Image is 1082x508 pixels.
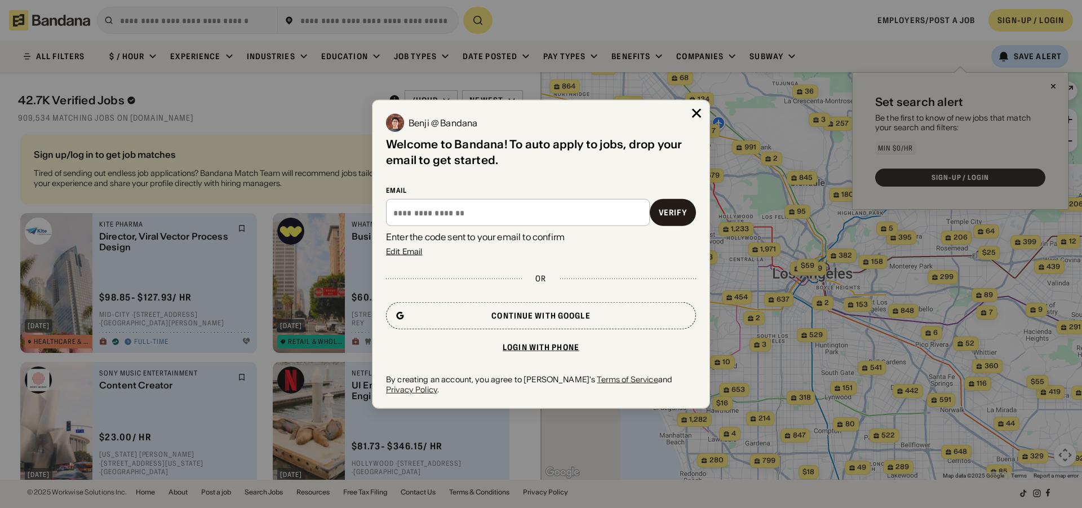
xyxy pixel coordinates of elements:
[386,231,696,243] div: Enter the code sent to your email to confirm
[386,136,696,167] div: Welcome to Bandana! To auto apply to jobs, drop your email to get started.
[386,113,404,131] img: Benji @ Bandana
[535,273,546,284] div: or
[659,209,687,217] div: Verify
[386,374,696,394] div: By creating an account, you agree to [PERSON_NAME]'s and .
[503,343,579,351] div: Login with phone
[491,311,590,319] div: Continue with Google
[597,374,658,384] a: Terms of Service
[386,248,422,255] div: Edit Email
[386,385,437,395] a: Privacy Policy
[386,185,696,195] div: Email
[409,118,477,127] div: Benji @ Bandana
